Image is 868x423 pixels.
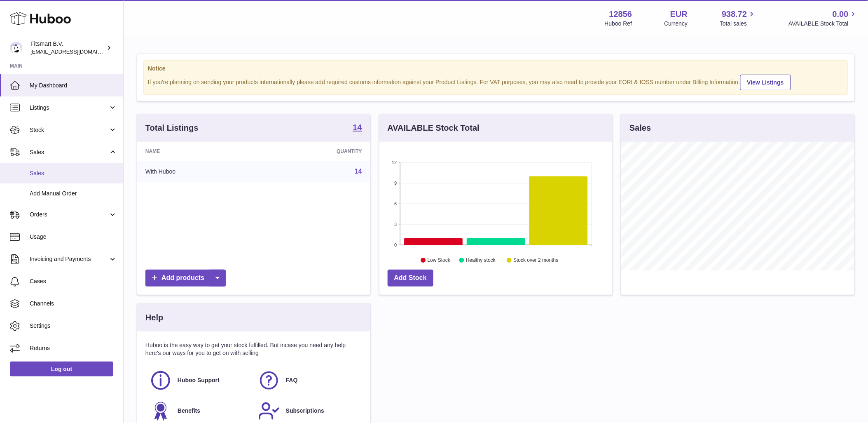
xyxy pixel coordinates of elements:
text: Low Stock [428,258,451,263]
span: Total sales [720,20,756,28]
a: Huboo Support [150,369,250,392]
a: View Listings [740,75,791,90]
a: Subscriptions [258,400,358,422]
text: 3 [394,222,397,227]
span: Benefits [178,407,200,415]
div: Currency [664,20,688,28]
text: 0 [394,242,397,247]
th: Name [137,142,260,161]
div: Fitsmart B.V. [30,40,105,56]
a: FAQ [258,369,358,392]
span: Channels [30,300,117,308]
div: If you're planning on sending your products internationally please add required customs informati... [148,73,844,90]
span: 0.00 [833,9,849,20]
img: internalAdmin-12856@internal.huboo.com [10,42,22,54]
a: 14 [355,168,362,175]
h3: Help [145,312,163,323]
span: Add Manual Order [30,190,117,197]
span: Usage [30,233,117,241]
h3: AVAILABLE Stock Total [388,122,480,134]
span: Stock [30,126,108,134]
p: Huboo is the easy way to get your stock fulfilled. But incase you need any help here's our ways f... [145,341,362,357]
span: Huboo Support [178,376,220,384]
div: Huboo Ref [605,20,632,28]
strong: 14 [353,123,362,132]
text: 6 [394,201,397,206]
text: 9 [394,181,397,186]
span: My Dashboard [30,82,117,89]
span: AVAILABLE Stock Total [788,20,858,28]
a: Benefits [150,400,250,422]
span: Settings [30,322,117,330]
span: [EMAIL_ADDRESS][DOMAIN_NAME] [30,48,121,55]
strong: 12856 [609,9,632,20]
th: Quantity [260,142,370,161]
strong: Notice [148,65,844,73]
text: 12 [392,160,397,165]
a: Add products [145,270,226,287]
span: Invoicing and Payments [30,255,108,263]
h3: Total Listings [145,122,199,134]
a: Add Stock [388,270,433,287]
td: With Huboo [137,161,260,182]
a: 14 [353,123,362,133]
span: Returns [30,344,117,352]
a: 0.00 AVAILABLE Stock Total [788,9,858,28]
span: Orders [30,211,108,219]
span: Cases [30,277,117,285]
a: 938.72 Total sales [720,9,756,28]
span: Sales [30,148,108,156]
span: Sales [30,169,117,177]
a: Log out [10,362,113,376]
span: 938.72 [722,9,747,20]
h3: Sales [629,122,651,134]
text: Stock over 2 months [513,258,558,263]
span: Listings [30,104,108,112]
text: Healthy stock [466,258,496,263]
strong: EUR [670,9,688,20]
span: FAQ [286,376,298,384]
span: Subscriptions [286,407,324,415]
